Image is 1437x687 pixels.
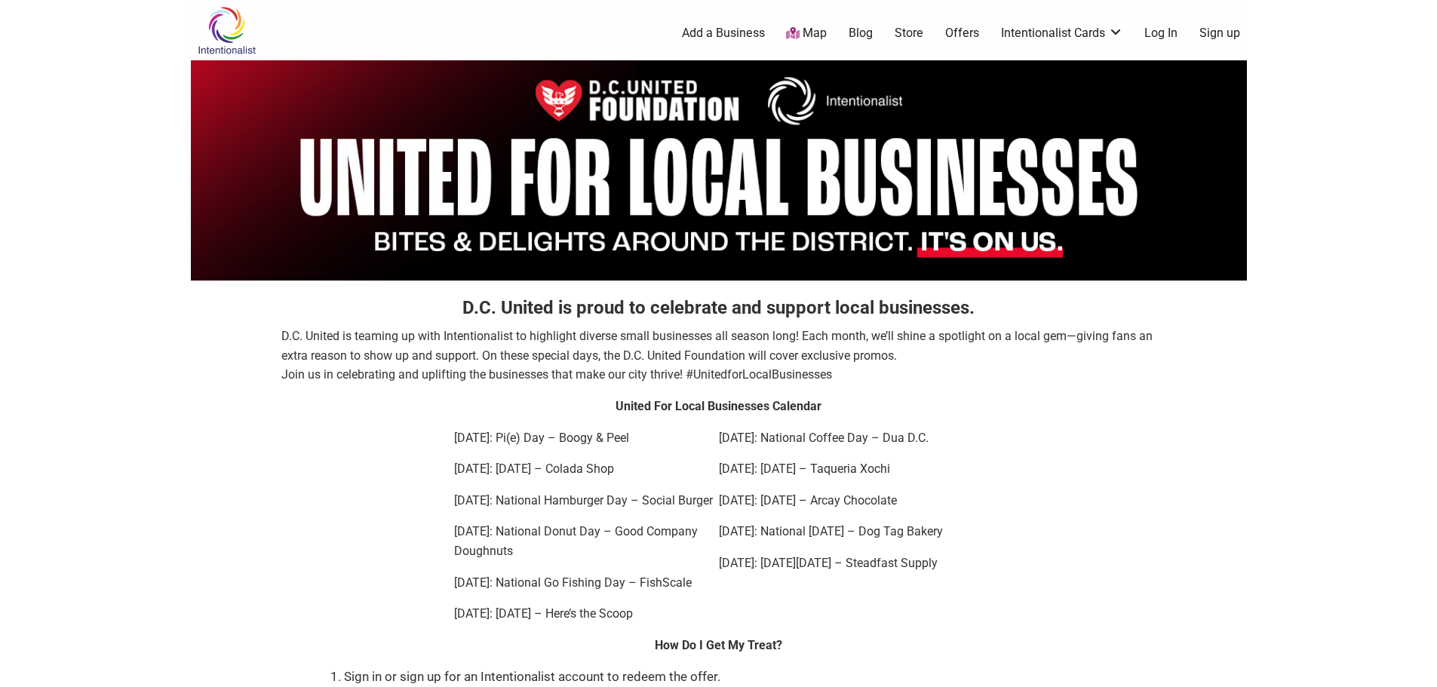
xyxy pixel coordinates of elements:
a: Add a Business [682,25,765,41]
p: [DATE]: [DATE] – Arcay Chocolate [719,491,984,511]
p: [DATE]: National [DATE] – Dog Tag Bakery [719,522,984,541]
a: Blog [849,25,873,41]
a: Map [786,25,827,42]
p: [DATE]: National Hamburger Day – Social Burger [454,491,719,511]
strong: How Do I Get My Treat? [655,638,782,652]
a: Intentionalist Cards [1001,25,1123,41]
img: Intentionalist [191,6,263,55]
a: Offers [945,25,979,41]
p: [DATE]: [DATE][DATE] – Steadfast Supply [719,554,984,573]
strong: D.C. United is proud to celebrate and support local businesses. [462,297,975,318]
p: [DATE]: National Donut Day – Good Company Doughnuts [454,522,719,560]
a: Store [895,25,923,41]
img: sponsor logo [191,60,1247,281]
p: [DATE]: [DATE] – Here’s the Scoop [454,604,719,624]
p: [DATE]: Pi(e) Day – Boogy & Peel [454,428,719,448]
p: D.C. United is teaming up with Intentionalist to highlight diverse small businesses all season lo... [281,327,1156,385]
p: [DATE]: National Coffee Day – Dua D.C. [719,428,984,448]
strong: United For Local Businesses Calendar [616,399,821,413]
p: [DATE]: National Go Fishing Day – FishScale [454,573,719,593]
li: Sign in or sign up for an Intentionalist account to redeem the offer. [344,667,1108,687]
a: Sign up [1199,25,1240,41]
p: [DATE]: [DATE] – Colada Shop [454,459,719,479]
a: Log In [1144,25,1178,41]
p: [DATE]: [DATE] – Taqueria Xochi [719,459,984,479]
